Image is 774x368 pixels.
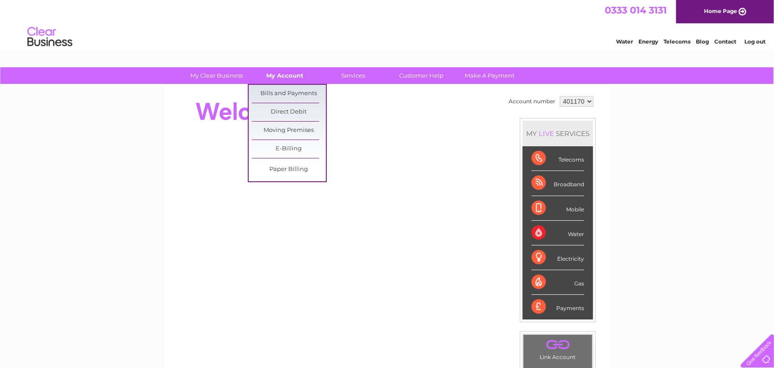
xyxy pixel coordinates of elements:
[180,67,254,84] a: My Clear Business
[385,67,459,84] a: Customer Help
[532,146,584,171] div: Telecoms
[605,4,667,16] a: 0333 014 3131
[696,38,709,45] a: Blog
[248,67,322,84] a: My Account
[252,161,326,179] a: Paper Billing
[526,337,590,353] a: .
[317,67,391,84] a: Services
[664,38,690,45] a: Telecoms
[638,38,658,45] a: Energy
[523,334,593,363] td: Link Account
[537,129,556,138] div: LIVE
[532,221,584,245] div: Water
[532,270,584,295] div: Gas
[532,295,584,319] div: Payments
[252,85,326,103] a: Bills and Payments
[176,5,600,44] div: Clear Business is a trading name of Verastar Limited (registered in [GEOGRAPHIC_DATA] No. 3667643...
[252,140,326,158] a: E-Billing
[744,38,765,45] a: Log out
[27,23,73,51] img: logo.png
[252,122,326,140] a: Moving Premises
[506,94,558,109] td: Account number
[532,245,584,270] div: Electricity
[714,38,736,45] a: Contact
[532,196,584,221] div: Mobile
[453,67,527,84] a: Make A Payment
[252,103,326,121] a: Direct Debit
[532,171,584,196] div: Broadband
[616,38,633,45] a: Water
[523,121,593,146] div: MY SERVICES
